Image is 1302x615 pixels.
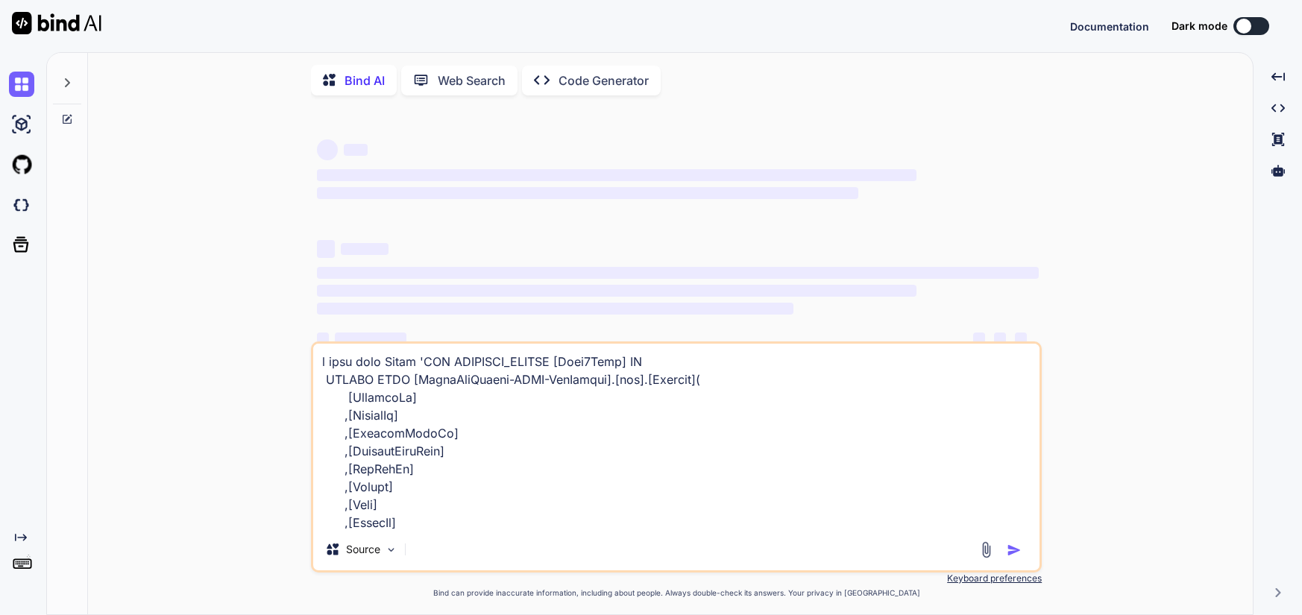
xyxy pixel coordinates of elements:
p: Source [346,542,380,557]
span: ‌ [317,187,858,199]
span: ‌ [317,267,1039,279]
p: Web Search [438,72,506,89]
button: Documentation [1070,19,1149,34]
span: ‌ [317,303,793,315]
span: ‌ [341,243,389,255]
p: Bind can provide inaccurate information, including about people. Always double-check its answers.... [311,587,1042,599]
span: ‌ [317,169,916,181]
span: ‌ [994,332,1006,344]
img: attachment [978,541,995,558]
textarea: l ipsu dolo Sitam 'CON ADIPISCI_ELITSE [Doei7Temp] IN UTLABO ETDO [MagnaAliQuaeni-ADMI-VenIamqui]... [313,344,1040,529]
span: ‌ [973,332,985,344]
span: ‌ [317,332,329,344]
img: githubLight [9,152,34,177]
img: Bind AI [12,12,101,34]
p: Bind AI [345,72,385,89]
img: darkCloudIdeIcon [9,192,34,218]
img: chat [9,72,34,97]
span: ‌ [335,332,406,344]
span: ‌ [344,144,368,156]
span: Dark mode [1172,19,1227,34]
p: Code Generator [559,72,649,89]
img: Pick Models [385,543,397,556]
p: Keyboard preferences [311,573,1042,584]
img: icon [1007,543,1022,558]
span: ‌ [1015,332,1027,344]
img: ai-studio [9,112,34,137]
span: ‌ [317,240,335,258]
span: ‌ [317,285,916,297]
span: Documentation [1070,20,1149,33]
span: ‌ [317,139,338,160]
